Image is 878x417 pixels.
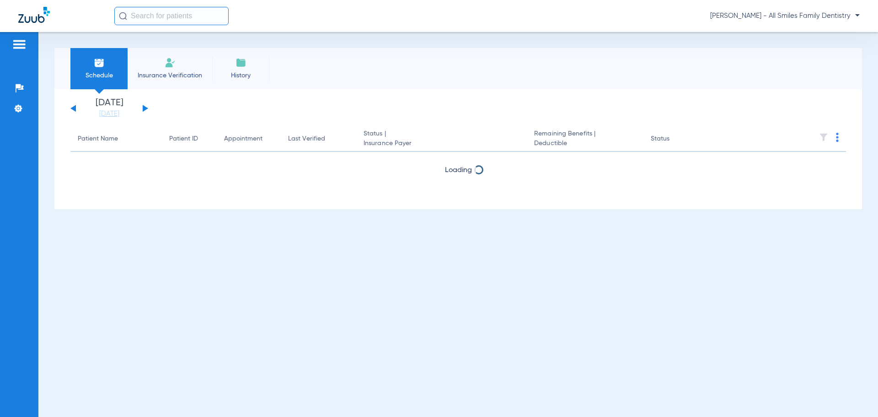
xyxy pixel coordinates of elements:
[836,133,839,142] img: group-dot-blue.svg
[445,191,472,198] span: Loading
[534,139,636,148] span: Deductible
[119,12,127,20] img: Search Icon
[169,134,209,144] div: Patient ID
[77,71,121,80] span: Schedule
[356,126,527,152] th: Status |
[710,11,860,21] span: [PERSON_NAME] - All Smiles Family Dentistry
[236,57,246,68] img: History
[78,134,155,144] div: Patient Name
[288,134,325,144] div: Last Verified
[114,7,229,25] input: Search for patients
[134,71,205,80] span: Insurance Verification
[288,134,349,144] div: Last Verified
[224,134,262,144] div: Appointment
[82,98,137,119] li: [DATE]
[224,134,273,144] div: Appointment
[94,57,105,68] img: Schedule
[82,109,137,119] a: [DATE]
[445,167,472,174] span: Loading
[169,134,198,144] div: Patient ID
[165,57,176,68] img: Manual Insurance Verification
[527,126,643,152] th: Remaining Benefits |
[18,7,50,23] img: Zuub Logo
[78,134,118,144] div: Patient Name
[219,71,262,80] span: History
[364,139,519,148] span: Insurance Payer
[643,126,705,152] th: Status
[12,39,27,50] img: hamburger-icon
[819,133,828,142] img: filter.svg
